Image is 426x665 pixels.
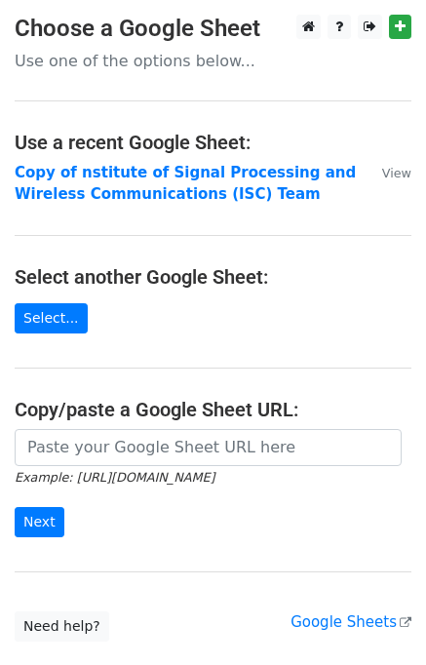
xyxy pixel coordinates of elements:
[382,166,411,180] small: View
[15,131,411,154] h4: Use a recent Google Sheet:
[290,613,411,631] a: Google Sheets
[15,611,109,642] a: Need help?
[15,507,64,537] input: Next
[15,265,411,289] h4: Select another Google Sheet:
[15,51,411,71] p: Use one of the options below...
[363,164,411,181] a: View
[15,398,411,421] h4: Copy/paste a Google Sheet URL:
[15,429,402,466] input: Paste your Google Sheet URL here
[15,15,411,43] h3: Choose a Google Sheet
[15,164,356,204] a: Copy of nstitute of Signal Processing and Wireless Communications (ISC) Team
[15,470,214,485] small: Example: [URL][DOMAIN_NAME]
[15,303,88,333] a: Select...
